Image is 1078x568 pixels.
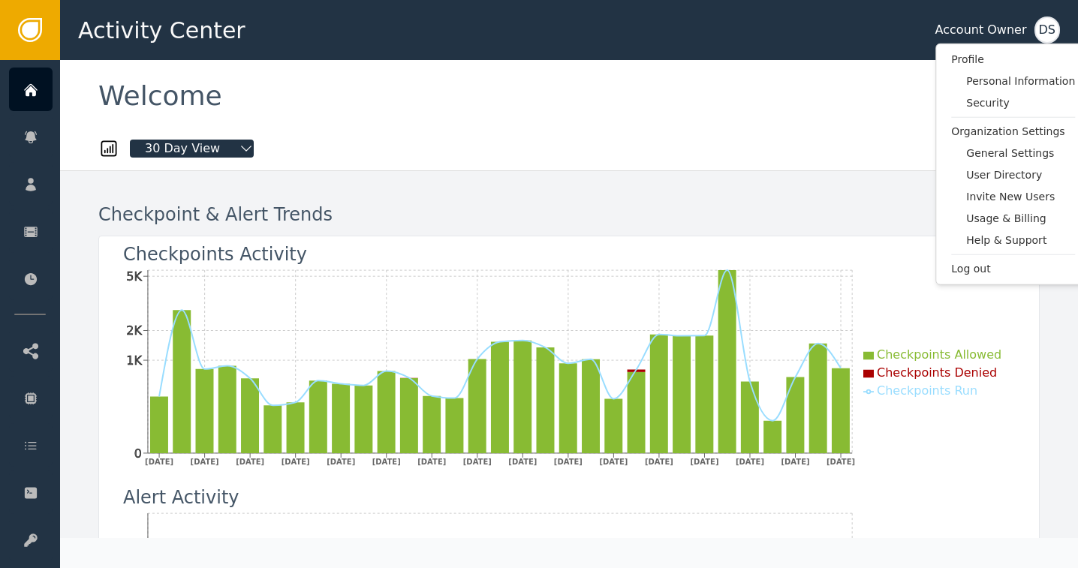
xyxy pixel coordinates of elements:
[599,458,628,466] tspan: [DATE]
[98,83,1040,116] div: Welcome
[966,211,1075,227] span: Usage & Billing
[508,458,537,466] tspan: [DATE]
[877,383,977,398] span: Checkpoints Run
[645,458,673,466] tspan: [DATE]
[877,347,1001,362] span: Checkpoints Allowed
[781,458,810,466] tspan: [DATE]
[935,21,1027,39] div: Account Owner
[951,52,1075,68] span: Profile
[827,458,855,466] tspan: [DATE]
[951,124,1075,140] span: Organization Settings
[191,458,219,466] tspan: [DATE]
[951,261,1075,277] span: Log out
[78,14,245,47] span: Activity Center
[417,458,446,466] tspan: [DATE]
[134,446,142,461] tspan: 0
[372,458,401,466] tspan: [DATE]
[966,95,1075,111] span: Security
[554,458,583,466] tspan: [DATE]
[282,458,310,466] tspan: [DATE]
[966,233,1075,248] span: Help & Support
[966,189,1075,205] span: Invite New Users
[463,458,492,466] tspan: [DATE]
[119,140,264,158] button: 30 Day View
[126,269,142,284] tspan: 5K
[966,146,1075,161] span: General Settings
[690,458,718,466] tspan: [DATE]
[130,140,235,158] span: 30 Day View
[327,458,355,466] tspan: [DATE]
[145,458,173,466] tspan: [DATE]
[126,323,142,338] tspan: 2K
[736,458,764,466] tspan: [DATE]
[236,458,264,466] tspan: [DATE]
[877,365,997,380] span: Checkpoints Denied
[126,353,142,368] tspan: 1K
[98,201,333,228] div: Checkpoint & Alert Trends
[123,241,307,268] div: Checkpoints Activity
[966,74,1075,89] span: Personal Information
[1034,17,1060,44] button: DS
[966,167,1075,183] span: User Directory
[123,484,239,511] div: Alert Activity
